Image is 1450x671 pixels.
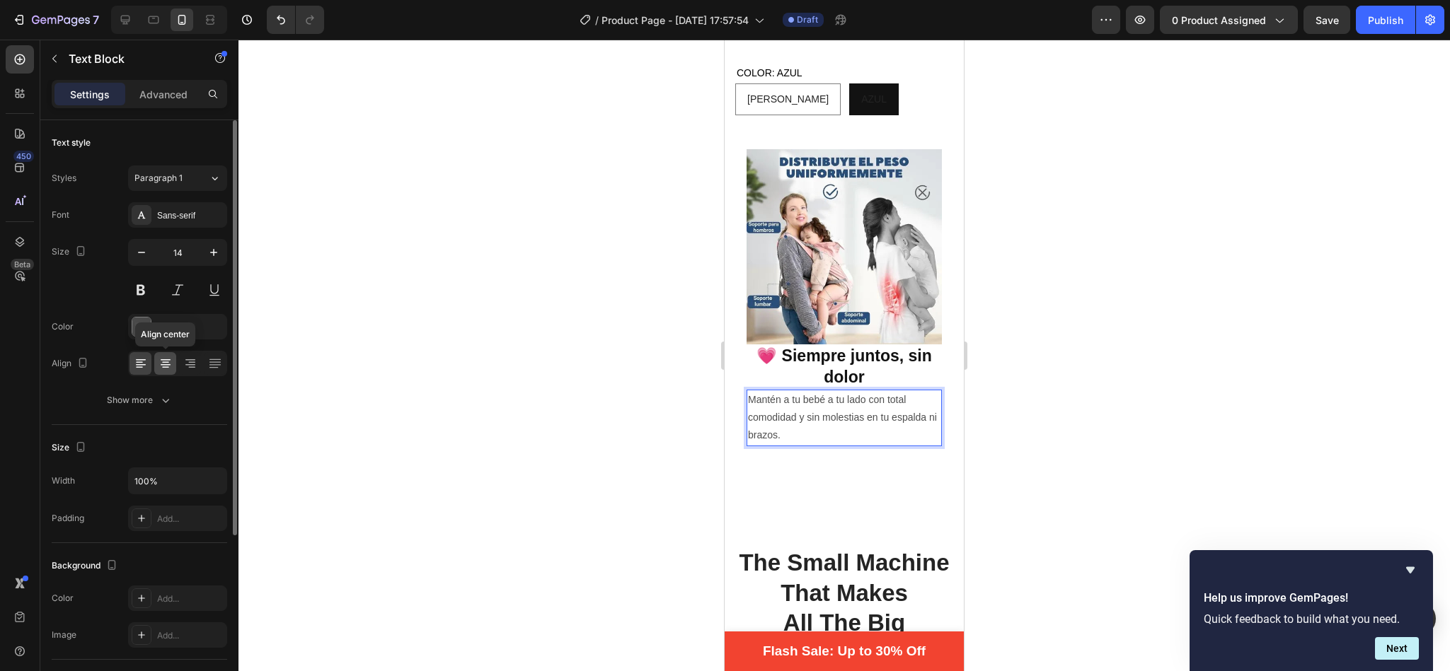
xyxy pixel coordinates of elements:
[52,438,89,457] div: Size
[157,513,224,525] div: Add...
[52,556,120,576] div: Background
[1368,13,1403,28] div: Publish
[1204,612,1419,626] p: Quick feedback to build what you need.
[52,629,76,641] div: Image
[52,387,227,413] button: Show more
[93,11,99,28] p: 7
[602,13,749,28] span: Product Page - [DATE] 17:57:54
[52,474,75,487] div: Width
[134,172,183,185] span: Paragraph 1
[52,243,89,262] div: Size
[1172,13,1266,28] span: 0 product assigned
[11,259,34,270] div: Beta
[157,593,224,605] div: Add...
[725,40,964,671] iframe: Design area
[1304,6,1350,34] button: Save
[1402,561,1419,578] button: Hide survey
[157,209,224,222] div: Sans-serif
[52,320,74,333] div: Color
[1356,6,1415,34] button: Publish
[1204,590,1419,607] h2: Help us improve GemPages!
[52,512,84,525] div: Padding
[52,209,69,221] div: Font
[157,629,224,642] div: Add...
[107,393,173,407] div: Show more
[1160,6,1298,34] button: 0 product assigned
[157,321,224,334] div: 4D4D4D
[70,87,110,102] p: Settings
[797,13,818,26] span: Draft
[69,50,189,67] p: Text Block
[129,468,226,494] input: Auto
[1316,14,1339,26] span: Save
[6,6,105,34] button: 7
[1204,561,1419,660] div: Help us improve GemPages!
[13,151,34,162] div: 450
[52,354,91,373] div: Align
[128,165,227,191] button: Paragraph 1
[139,87,188,102] p: Advanced
[52,592,74,605] div: Color
[52,136,91,149] div: Text style
[267,6,324,34] div: Undo/Redo
[595,13,599,28] span: /
[52,172,76,185] div: Styles
[1375,637,1419,660] button: Next question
